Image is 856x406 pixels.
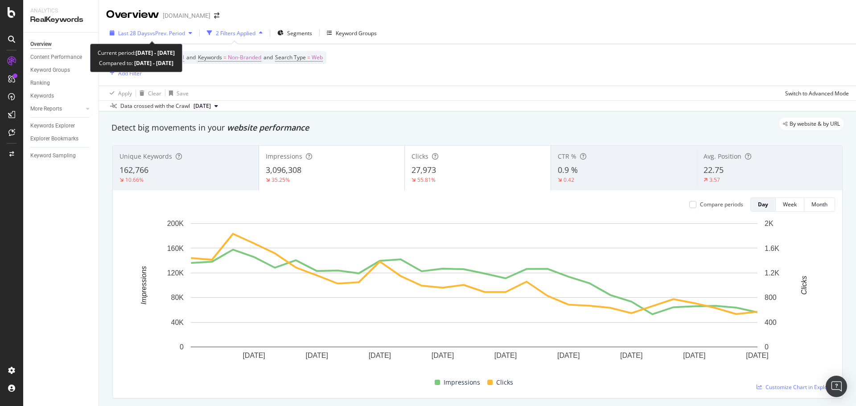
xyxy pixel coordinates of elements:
[779,118,844,130] div: legacy label
[30,78,92,88] a: Ranking
[30,53,92,62] a: Content Performance
[683,352,705,359] text: [DATE]
[106,68,142,78] button: Add Filter
[150,29,185,37] span: vs Prev. Period
[99,58,173,68] div: Compared to:
[30,91,54,101] div: Keywords
[30,40,52,49] div: Overview
[119,152,172,160] span: Unique Keywords
[709,176,720,184] div: 3.57
[30,134,78,144] div: Explorer Bookmarks
[704,164,724,175] span: 22.75
[243,352,265,359] text: [DATE]
[826,376,847,397] div: Open Intercom Messenger
[558,152,576,160] span: CTR %
[750,197,776,212] button: Day
[106,7,159,22] div: Overview
[223,53,226,61] span: =
[272,176,290,184] div: 35.25%
[30,121,92,131] a: Keywords Explorer
[312,51,323,64] span: Web
[494,352,517,359] text: [DATE]
[266,164,301,175] span: 3,096,308
[323,26,380,40] button: Keyword Groups
[171,319,184,326] text: 40K
[167,269,184,277] text: 120K
[30,104,83,114] a: More Reports
[776,197,804,212] button: Week
[228,51,261,64] span: Non-Branded
[118,90,132,97] div: Apply
[307,53,310,61] span: =
[287,29,312,37] span: Segments
[214,12,219,19] div: arrow-right-arrow-left
[193,102,211,110] span: 2025 Sep. 14th
[198,53,222,61] span: Keywords
[558,164,578,175] span: 0.9 %
[30,151,92,160] a: Keyword Sampling
[120,219,828,373] svg: A chart.
[165,86,189,100] button: Save
[118,29,150,37] span: Last 28 Days
[765,319,777,326] text: 400
[30,53,82,62] div: Content Performance
[765,269,779,277] text: 1.2K
[30,104,62,114] div: More Reports
[700,201,743,208] div: Compare periods
[133,59,173,67] b: [DATE] - [DATE]
[125,176,144,184] div: 10.66%
[163,11,210,20] div: [DOMAIN_NAME]
[765,244,779,252] text: 1.6K
[98,48,175,58] div: Current period:
[757,383,835,391] a: Customize Chart in Explorer
[30,121,75,131] div: Keywords Explorer
[30,91,92,101] a: Keywords
[140,266,148,304] text: Impressions
[203,26,266,40] button: 2 Filters Applied
[746,352,768,359] text: [DATE]
[180,343,184,351] text: 0
[790,121,840,127] span: By website & by URL
[30,66,92,75] a: Keyword Groups
[30,78,50,88] div: Ranking
[765,294,777,301] text: 800
[190,101,222,111] button: [DATE]
[496,377,513,388] span: Clicks
[444,377,480,388] span: Impressions
[564,176,574,184] div: 0.42
[275,53,306,61] span: Search Type
[274,26,316,40] button: Segments
[106,26,196,40] button: Last 28 DaysvsPrev. Period
[369,352,391,359] text: [DATE]
[171,294,184,301] text: 80K
[620,352,642,359] text: [DATE]
[412,164,436,175] span: 27,973
[30,66,70,75] div: Keyword Groups
[758,201,768,208] div: Day
[30,7,91,15] div: Analytics
[417,176,436,184] div: 55.81%
[30,15,91,25] div: RealKeywords
[186,53,196,61] span: and
[412,152,428,160] span: Clicks
[266,152,302,160] span: Impressions
[106,86,132,100] button: Apply
[783,201,797,208] div: Week
[118,70,142,77] div: Add Filter
[811,201,827,208] div: Month
[30,134,92,144] a: Explorer Bookmarks
[765,383,835,391] span: Customize Chart in Explorer
[136,49,175,57] b: [DATE] - [DATE]
[800,276,808,295] text: Clicks
[782,86,849,100] button: Switch to Advanced Mode
[30,40,92,49] a: Overview
[120,102,190,110] div: Data crossed with the Crawl
[136,86,161,100] button: Clear
[336,29,377,37] div: Keyword Groups
[167,220,184,227] text: 200K
[148,90,161,97] div: Clear
[167,244,184,252] text: 160K
[704,152,741,160] span: Avg. Position
[432,352,454,359] text: [DATE]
